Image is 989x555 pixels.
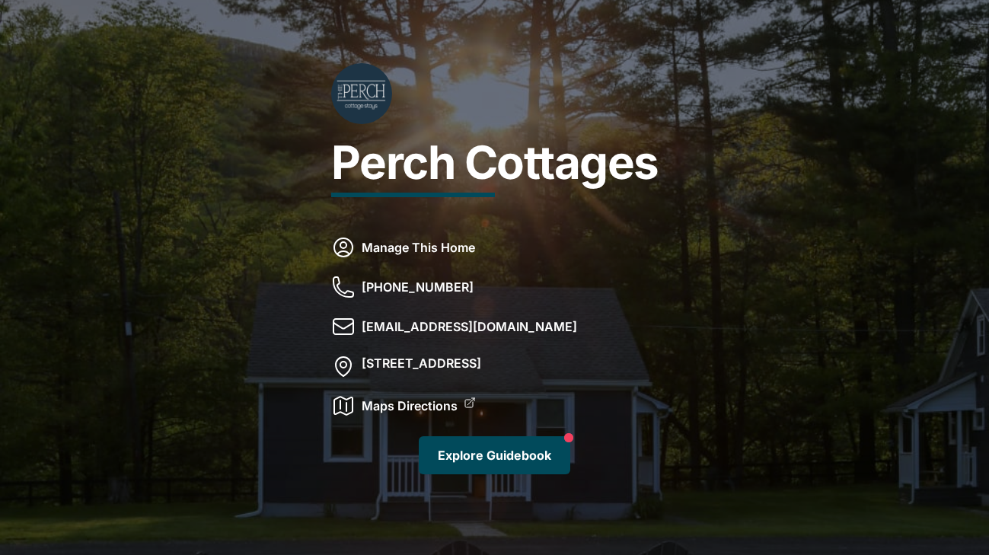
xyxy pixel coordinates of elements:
p: [STREET_ADDRESS] [362,354,481,378]
img: lbscve6jyqy4usxktyb5b1icebv1 [331,63,392,124]
p: [EMAIL_ADDRESS][DOMAIN_NAME] [362,314,577,354]
a: Maps Directions [362,394,458,418]
a: Explore Guidebook [419,436,570,474]
p: Manage This Home [362,235,475,275]
p: [PHONE_NUMBER] [362,275,474,314]
h1: Perch Cottages [331,139,659,235]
